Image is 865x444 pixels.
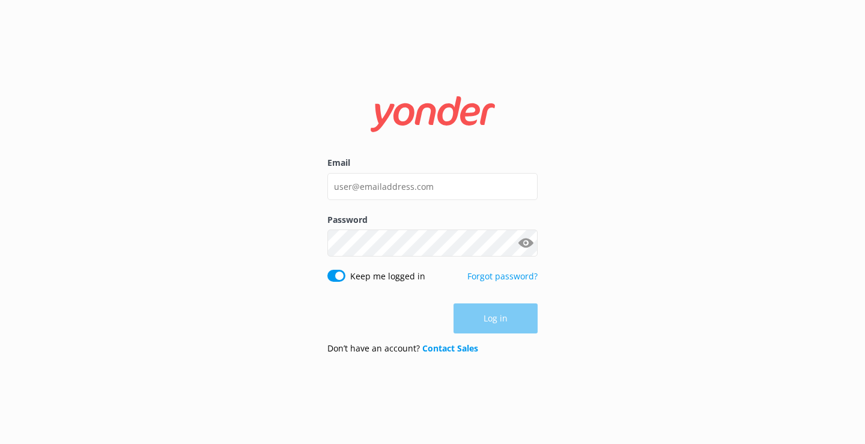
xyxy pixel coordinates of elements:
p: Don’t have an account? [327,342,478,355]
label: Email [327,156,538,169]
a: Contact Sales [422,342,478,354]
a: Forgot password? [467,270,538,282]
label: Password [327,213,538,227]
button: Show password [514,231,538,255]
input: user@emailaddress.com [327,173,538,200]
label: Keep me logged in [350,270,425,283]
